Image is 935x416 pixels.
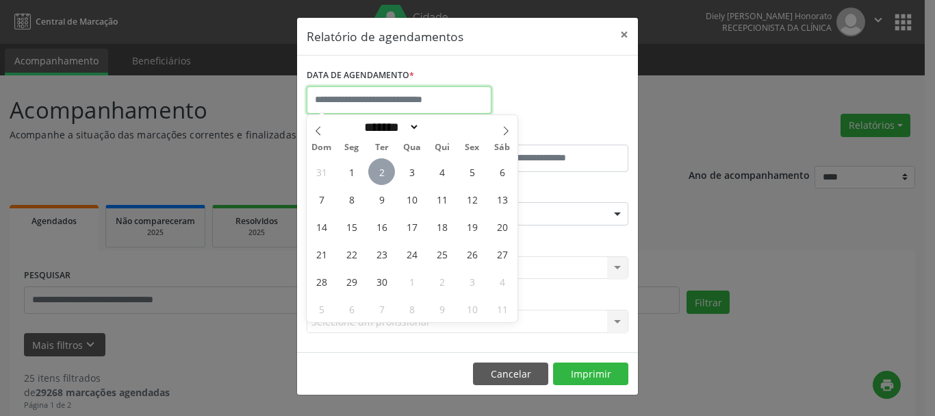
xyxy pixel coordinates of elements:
[428,186,455,212] span: Setembro 11, 2025
[459,158,485,185] span: Setembro 5, 2025
[427,143,457,152] span: Qui
[428,295,455,322] span: Outubro 9, 2025
[471,123,628,145] label: ATÉ
[368,295,395,322] span: Outubro 7, 2025
[489,158,515,185] span: Setembro 6, 2025
[459,241,485,267] span: Setembro 26, 2025
[398,213,425,240] span: Setembro 17, 2025
[338,268,365,295] span: Setembro 29, 2025
[473,363,548,386] button: Cancelar
[459,295,485,322] span: Outubro 10, 2025
[307,143,337,152] span: Dom
[428,268,455,295] span: Outubro 2, 2025
[338,158,365,185] span: Setembro 1, 2025
[307,65,414,86] label: DATA DE AGENDAMENTO
[308,158,335,185] span: Agosto 31, 2025
[308,268,335,295] span: Setembro 28, 2025
[428,158,455,185] span: Setembro 4, 2025
[308,295,335,322] span: Outubro 5, 2025
[489,186,515,212] span: Setembro 13, 2025
[398,241,425,267] span: Setembro 24, 2025
[489,295,515,322] span: Outubro 11, 2025
[428,213,455,240] span: Setembro 18, 2025
[489,268,515,295] span: Outubro 4, 2025
[368,241,395,267] span: Setembro 23, 2025
[338,213,365,240] span: Setembro 15, 2025
[368,268,395,295] span: Setembro 30, 2025
[398,268,425,295] span: Outubro 1, 2025
[489,213,515,240] span: Setembro 20, 2025
[398,158,425,185] span: Setembro 3, 2025
[459,213,485,240] span: Setembro 19, 2025
[308,241,335,267] span: Setembro 21, 2025
[308,186,335,212] span: Setembro 7, 2025
[457,143,487,152] span: Sex
[338,186,365,212] span: Setembro 8, 2025
[611,18,638,51] button: Close
[489,241,515,267] span: Setembro 27, 2025
[368,213,395,240] span: Setembro 16, 2025
[308,213,335,240] span: Setembro 14, 2025
[420,120,465,134] input: Year
[398,186,425,212] span: Setembro 10, 2025
[359,120,420,134] select: Month
[398,295,425,322] span: Outubro 8, 2025
[459,186,485,212] span: Setembro 12, 2025
[459,268,485,295] span: Outubro 3, 2025
[368,158,395,185] span: Setembro 2, 2025
[337,143,367,152] span: Seg
[397,143,427,152] span: Qua
[338,241,365,267] span: Setembro 22, 2025
[307,27,463,45] h5: Relatório de agendamentos
[553,363,628,386] button: Imprimir
[368,186,395,212] span: Setembro 9, 2025
[367,143,397,152] span: Ter
[338,295,365,322] span: Outubro 6, 2025
[487,143,517,152] span: Sáb
[428,241,455,267] span: Setembro 25, 2025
